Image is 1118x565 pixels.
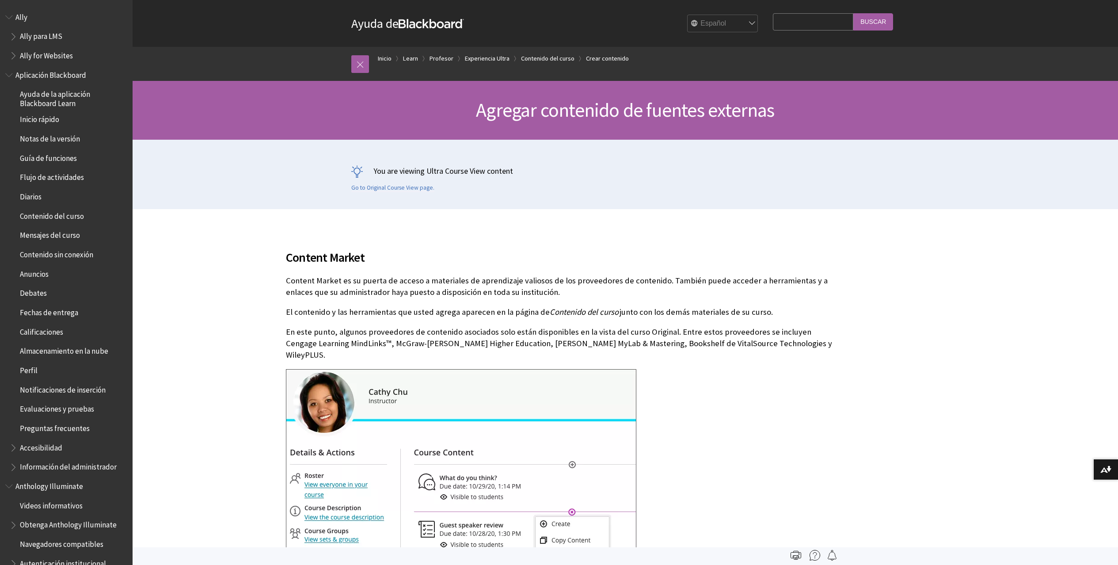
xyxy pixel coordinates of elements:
[20,305,78,317] span: Fechas de entrega
[20,421,90,433] span: Preguntas frecuentes
[351,165,899,176] p: You are viewing Ultra Course View content
[791,550,801,561] img: Print
[20,189,42,201] span: Diarios
[586,53,629,64] a: Crear contenido
[15,479,83,491] span: Anthology Illuminate
[20,402,94,414] span: Evaluaciones y pruebas
[351,184,434,192] a: Go to Original Course View page.
[20,460,117,472] span: Información del administrador
[5,68,127,474] nav: Book outline for Blackboard App Help
[430,53,453,64] a: Profesor
[688,15,758,33] select: Site Language Selector
[286,326,834,361] p: En este punto, algunos proveedores de contenido asociados solo están disponibles en la vista del ...
[476,98,774,122] span: Agregar contenido de fuentes externas
[550,307,619,317] span: Contenido del curso
[20,324,63,336] span: Calificaciones
[20,382,106,394] span: Notificaciones de inserción
[20,170,84,182] span: Flujo de actividades
[399,19,464,28] strong: Blackboard
[20,363,38,375] span: Perfil
[20,29,62,41] span: Ally para LMS
[20,498,83,510] span: Videos informativos
[20,87,126,108] span: Ayuda de la aplicación Blackboard Learn
[351,15,464,31] a: Ayuda deBlackboard
[465,53,510,64] a: Experiencia Ultra
[286,306,834,318] p: El contenido y las herramientas que usted agrega aparecen en la página de junto con los demás mat...
[20,131,80,143] span: Notas de la versión
[20,247,93,259] span: Contenido sin conexión
[521,53,574,64] a: Contenido del curso
[403,53,418,64] a: Learn
[20,151,77,163] span: Guía de funciones
[20,344,108,356] span: Almacenamiento en la nube
[20,228,80,240] span: Mensajes del curso
[20,537,103,549] span: Navegadores compatibles
[20,440,62,452] span: Accesibilidad
[286,237,834,267] h2: Content Market
[15,68,86,80] span: Aplicación Blackboard
[20,267,49,279] span: Anuncios
[286,275,834,298] p: Content Market es su puerta de acceso a materiales de aprendizaje valiosos de los proveedores de ...
[20,209,84,221] span: Contenido del curso
[15,10,27,22] span: Ally
[20,112,59,124] span: Inicio rápido
[20,286,47,298] span: Debates
[378,53,392,64] a: Inicio
[20,518,117,530] span: Obtenga Anthology Illuminate
[827,550,837,561] img: Follow this page
[853,13,893,31] input: Buscar
[810,550,820,561] img: More help
[20,48,73,60] span: Ally for Websites
[5,10,127,63] nav: Book outline for Anthology Ally Help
